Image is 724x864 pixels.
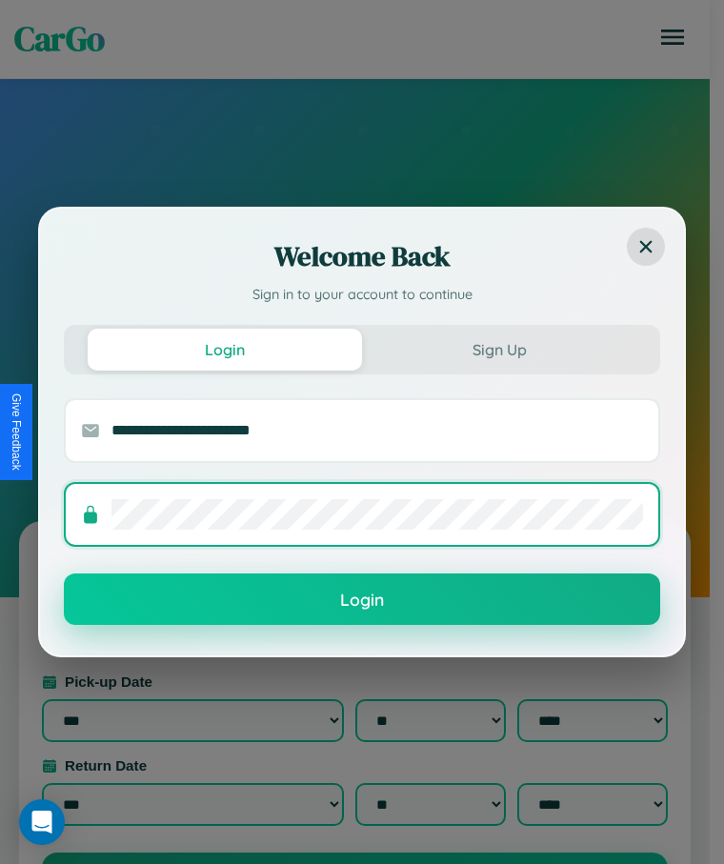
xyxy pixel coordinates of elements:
p: Sign in to your account to continue [64,285,660,306]
h2: Welcome Back [64,237,660,275]
div: Give Feedback [10,393,23,471]
button: Sign Up [362,329,636,371]
div: Open Intercom Messenger [19,799,65,845]
button: Login [64,573,660,625]
button: Login [88,329,362,371]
